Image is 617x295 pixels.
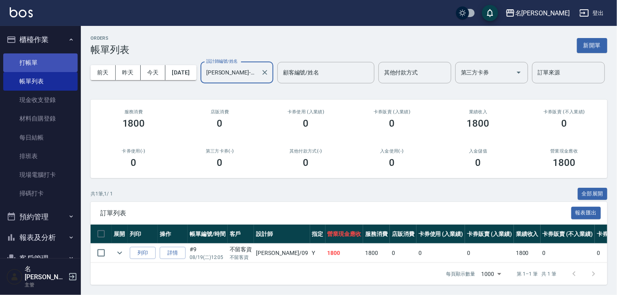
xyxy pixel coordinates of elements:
h3: 0 [303,118,309,129]
h3: 1800 [467,118,490,129]
h2: 第三方卡券(-) [186,149,253,154]
th: 業績收入 [514,225,541,244]
a: 掃碼打卡 [3,184,78,203]
button: 報表匯出 [571,207,601,219]
button: expand row [114,247,126,259]
h2: 卡券販賣 (入業績) [359,109,425,115]
div: 1000 [478,263,504,285]
button: Clear [259,67,270,78]
h3: 0 [389,118,395,129]
th: 卡券販賣 (入業績) [465,225,514,244]
a: 報表匯出 [571,209,601,216]
th: 卡券使用 (入業績) [416,225,465,244]
p: 08/19 (二) 12:05 [190,254,226,261]
button: 前天 [91,65,116,80]
th: 設計師 [254,225,310,244]
td: 1800 [514,244,541,263]
h3: 服務消費 [100,109,167,115]
h2: 卡券使用(-) [100,149,167,154]
button: 報表及分析 [3,227,78,248]
h2: 入金使用(-) [359,149,425,154]
button: 預約管理 [3,206,78,227]
a: 現場電腦打卡 [3,166,78,184]
img: Person [6,269,23,285]
img: Logo [10,7,33,17]
h3: 0 [217,157,223,168]
a: 每日結帳 [3,128,78,147]
h2: 卡券販賣 (不入業績) [531,109,598,115]
a: 排班表 [3,147,78,166]
p: 每頁顯示數量 [446,270,475,278]
a: 材料自購登錄 [3,109,78,128]
th: 店販消費 [390,225,416,244]
p: 不留客資 [230,254,252,261]
h3: 1800 [553,157,576,168]
a: 新開單 [577,41,607,49]
td: 0 [390,244,416,263]
td: 0 [416,244,465,263]
h3: 0 [303,157,309,168]
button: [DATE] [165,65,196,80]
button: 今天 [141,65,166,80]
h2: ORDERS [91,36,129,41]
span: 訂單列表 [100,209,571,217]
th: 客戶 [228,225,254,244]
th: 展開 [112,225,128,244]
td: #9 [188,244,228,263]
a: 帳單列表 [3,72,78,91]
h3: 0 [389,157,395,168]
h2: 營業現金應收 [531,149,598,154]
h2: 其他付款方式(-) [273,149,339,154]
a: 打帳單 [3,53,78,72]
h2: 入金儲值 [445,149,511,154]
button: save [482,5,498,21]
div: 不留客資 [230,245,252,254]
td: [PERSON_NAME] /09 [254,244,310,263]
th: 卡券販賣 (不入業績) [541,225,595,244]
button: 客戶管理 [3,248,78,269]
button: 列印 [130,247,156,259]
label: 設計師編號/姓名 [206,58,238,64]
td: 0 [541,244,595,263]
p: 共 1 筆, 1 / 1 [91,190,113,197]
button: Open [512,66,525,79]
button: 名[PERSON_NAME] [502,5,573,21]
th: 列印 [128,225,158,244]
h2: 業績收入 [445,109,511,115]
h3: 帳單列表 [91,44,129,55]
h3: 1800 [123,118,145,129]
h3: 0 [562,118,567,129]
td: 1800 [363,244,390,263]
button: 登出 [576,6,607,21]
button: 昨天 [116,65,141,80]
th: 營業現金應收 [325,225,363,244]
button: 新開單 [577,38,607,53]
h5: 名[PERSON_NAME] [25,265,66,281]
p: 主管 [25,281,66,289]
button: 櫃檯作業 [3,29,78,50]
button: 全部展開 [578,188,608,200]
h3: 0 [217,118,223,129]
th: 服務消費 [363,225,390,244]
div: 名[PERSON_NAME] [515,8,570,18]
th: 指定 [310,225,325,244]
th: 操作 [158,225,188,244]
h3: 0 [475,157,481,168]
th: 帳單編號/時間 [188,225,228,244]
td: Y [310,244,325,263]
td: 1800 [325,244,363,263]
h2: 卡券使用 (入業績) [273,109,339,115]
h3: 0 [131,157,137,168]
a: 現金收支登錄 [3,91,78,109]
a: 詳情 [160,247,186,259]
h2: 店販消費 [186,109,253,115]
td: 0 [465,244,514,263]
p: 第 1–1 筆 共 1 筆 [517,270,556,278]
